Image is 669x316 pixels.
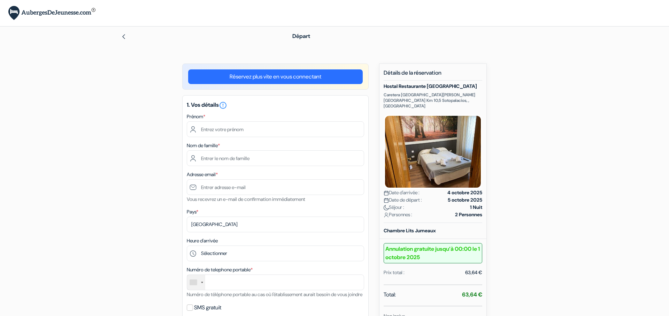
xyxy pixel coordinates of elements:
[187,291,362,298] small: Numéro de téléphone portable au cas où l'établissement aurait besoin de vous joindre
[187,171,218,178] label: Adresse email
[447,189,482,196] strong: 4 octobre 2025
[187,121,364,137] input: Entrez votre prénom
[219,101,227,110] i: error_outline
[384,92,482,109] p: Caretera [GEOGRAPHIC_DATA][PERSON_NAME][GEOGRAPHIC_DATA] Km 10,5 Sotopalacios, , [GEOGRAPHIC_DATA]
[121,34,126,39] img: left_arrow.svg
[187,150,364,166] input: Entrer le nom de famille
[384,196,422,204] span: Date de départ :
[384,212,389,218] img: user_icon.svg
[448,196,482,204] strong: 5 octobre 2025
[384,198,389,203] img: calendar.svg
[384,291,396,299] span: Total:
[219,101,227,108] a: error_outline
[384,190,389,196] img: calendar.svg
[187,196,305,202] small: Vous recevrez un e-mail de confirmation immédiatement
[187,208,198,216] label: Pays
[384,269,405,276] div: Prix total :
[384,189,420,196] span: Date d'arrivée :
[384,211,412,218] span: Personnes :
[455,211,482,218] strong: 2 Personnes
[384,83,482,89] h5: Hostal Restaurante [GEOGRAPHIC_DATA]
[187,113,205,120] label: Prénom
[384,227,436,234] b: Chambre Lits Jumeaux
[194,303,221,313] label: SMS gratuit
[465,269,482,276] div: 63,64 €
[188,69,363,84] a: Réservez plus vite en vous connectant
[384,69,482,81] h5: Détails de la réservation
[470,204,482,211] strong: 1 Nuit
[187,266,253,273] label: Numéro de telephone portable
[462,291,482,298] strong: 63,64 €
[384,243,482,263] b: Annulation gratuite jusqu’à 00:00 le 1 octobre 2025
[187,237,218,244] label: Heure d'arrivée
[292,32,310,40] span: Départ
[8,6,95,20] img: AubergesDeJeunesse.com
[384,205,389,210] img: moon.svg
[187,179,364,195] input: Entrer adresse e-mail
[384,204,404,211] span: Séjour :
[187,142,220,149] label: Nom de famille
[187,101,364,110] h5: 1. Vos détails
